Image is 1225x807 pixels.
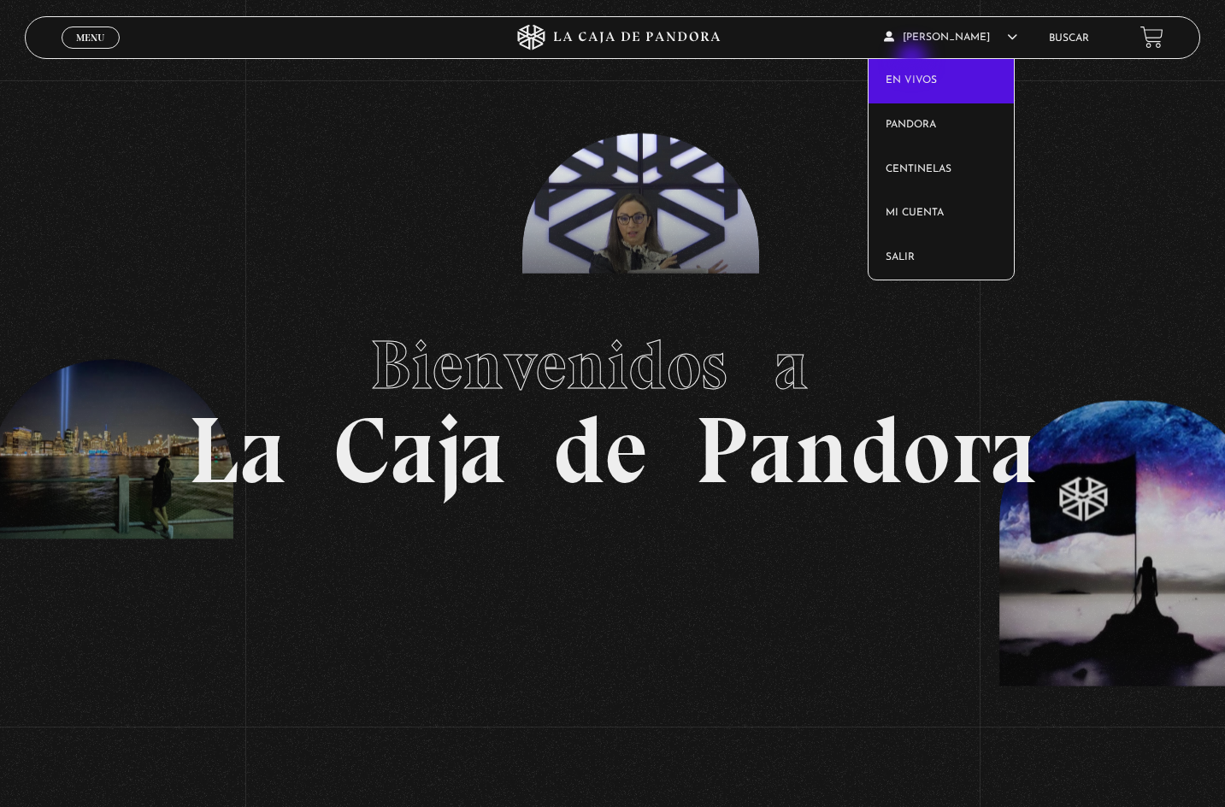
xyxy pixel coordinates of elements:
span: Menu [76,32,104,43]
a: Mi cuenta [869,191,1014,236]
a: Salir [869,236,1014,280]
span: Cerrar [70,47,110,59]
a: Pandora [869,103,1014,148]
span: [PERSON_NAME] [884,32,1017,43]
a: View your shopping cart [1140,26,1163,49]
a: Buscar [1049,33,1089,44]
span: Bienvenidos a [370,324,856,406]
a: En vivos [869,59,1014,103]
h1: La Caja de Pandora [188,309,1037,498]
a: Centinelas [869,148,1014,192]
